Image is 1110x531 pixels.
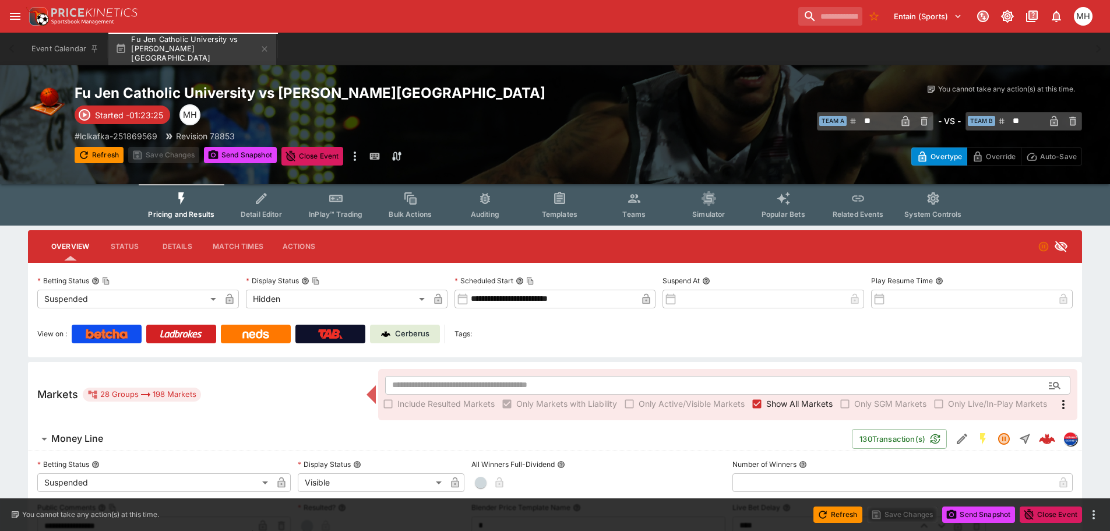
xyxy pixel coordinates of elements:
[246,290,429,308] div: Hidden
[702,277,710,285] button: Suspend At
[395,328,429,340] p: Cerberus
[51,432,103,445] h6: Money Line
[370,325,440,343] a: Cerberus
[5,6,26,27] button: open drawer
[37,473,272,492] div: Suspended
[102,277,110,285] button: Copy To Clipboard
[1021,6,1042,27] button: Documentation
[526,277,534,285] button: Copy To Clipboard
[179,104,200,125] div: Michael Hutchinson
[1039,431,1055,447] div: d8931cb7-e718-4d71-9f35-83f893bb4292
[972,6,993,27] button: Connected to PK
[931,150,962,163] p: Overtype
[663,276,700,286] p: Suspend At
[911,147,967,166] button: Overtype
[799,460,807,469] button: Number of Winners
[37,290,220,308] div: Suspended
[542,210,577,219] span: Templates
[942,507,1015,523] button: Send Snapshot
[22,509,159,520] p: You cannot take any action(s) at this time.
[833,210,883,219] span: Related Events
[1014,428,1035,449] button: Straight
[952,428,972,449] button: Edit Detail
[381,329,390,339] img: Cerberus
[241,210,282,219] span: Detail Editor
[854,398,926,410] span: Only SGM Markets
[51,8,138,17] img: PriceKinetics
[997,432,1011,446] svg: Suspended
[935,277,943,285] button: Play Resume Time
[176,130,235,142] p: Revision 78853
[967,147,1021,166] button: Override
[865,7,883,26] button: No Bookmarks
[852,429,947,449] button: 130Transaction(s)
[75,130,157,142] p: Copy To Clipboard
[1044,375,1065,396] button: Open
[298,473,446,492] div: Visible
[151,233,203,261] button: Details
[639,398,745,410] span: Only Active/Visible Markets
[911,147,1082,166] div: Start From
[692,210,725,219] span: Simulator
[454,325,472,343] label: Tags:
[1056,398,1070,412] svg: More
[87,388,196,402] div: 28 Groups 198 Markets
[471,210,499,219] span: Auditing
[1039,431,1055,447] img: logo-cerberus--red.svg
[91,460,100,469] button: Betting Status
[75,147,124,163] button: Refresh
[622,210,646,219] span: Teams
[762,210,805,219] span: Popular Bets
[37,276,89,286] p: Betting Status
[904,210,961,219] span: System Controls
[1021,147,1082,166] button: Auto-Save
[160,329,202,339] img: Ladbrokes
[732,459,797,469] p: Number of Winners
[75,84,579,102] h2: Copy To Clipboard
[397,398,495,410] span: Include Resulted Markets
[246,276,299,286] p: Display Status
[938,84,1075,94] p: You cannot take any action(s) at this time.
[1087,508,1101,522] button: more
[1054,240,1068,254] svg: Hidden
[516,398,617,410] span: Only Markets with Liability
[309,210,362,219] span: InPlay™ Trading
[318,329,343,339] img: TabNZ
[871,276,933,286] p: Play Resume Time
[108,33,276,65] button: Fu Jen Catholic University vs [PERSON_NAME][GEOGRAPHIC_DATA]
[986,150,1016,163] p: Override
[972,428,993,449] button: SGM Enabled
[139,184,971,226] div: Event type filters
[1035,427,1059,451] a: d8931cb7-e718-4d71-9f35-83f893bb4292
[1040,150,1077,163] p: Auto-Save
[1064,432,1077,445] img: lclkafka
[557,460,565,469] button: All Winners Full-Dividend
[1020,507,1082,523] button: Close Event
[948,398,1047,410] span: Only Live/In-Play Markets
[1074,7,1093,26] div: Michael Hutchinson
[389,210,432,219] span: Bulk Actions
[813,507,862,523] button: Refresh
[28,84,65,121] img: basketball.png
[471,459,555,469] p: All Winners Full-Dividend
[997,6,1018,27] button: Toggle light/dark mode
[37,325,67,343] label: View on :
[91,277,100,285] button: Betting StatusCopy To Clipboard
[348,147,362,166] button: more
[993,428,1014,449] button: Suspended
[312,277,320,285] button: Copy To Clipboard
[281,147,344,166] button: Close Event
[819,116,847,126] span: Team A
[37,388,78,401] h5: Markets
[1038,241,1049,252] svg: Suspended
[887,7,969,26] button: Select Tenant
[242,329,269,339] img: Neds
[204,147,277,163] button: Send Snapshot
[28,427,852,451] button: Money Line
[26,5,49,28] img: PriceKinetics Logo
[273,233,325,261] button: Actions
[51,19,114,24] img: Sportsbook Management
[1070,3,1096,29] button: Michael Hutchinson
[798,7,862,26] input: search
[516,277,524,285] button: Scheduled StartCopy To Clipboard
